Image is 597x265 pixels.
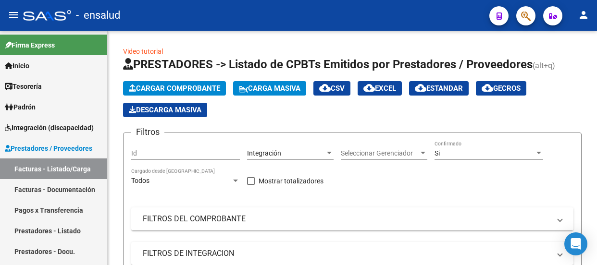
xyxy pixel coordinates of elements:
span: CSV [319,84,345,93]
a: Video tutorial [123,48,163,55]
button: Estandar [409,81,469,96]
span: Estandar [415,84,463,93]
button: Cargar Comprobante [123,81,226,96]
mat-panel-title: FILTROS DEL COMPROBANTE [143,214,550,224]
span: Cargar Comprobante [129,84,220,93]
span: PRESTADORES -> Listado de CPBTs Emitidos por Prestadores / Proveedores [123,58,533,71]
span: Mostrar totalizadores [259,175,323,187]
mat-icon: cloud_download [415,82,426,94]
button: Carga Masiva [233,81,306,96]
mat-icon: person [578,9,589,21]
span: Integración (discapacidad) [5,122,94,133]
app-download-masive: Descarga masiva de comprobantes (adjuntos) [123,103,207,117]
span: Integración [247,149,281,157]
span: Gecros [482,84,521,93]
span: (alt+q) [533,61,555,70]
span: EXCEL [363,84,396,93]
mat-icon: cloud_download [319,82,331,94]
button: CSV [313,81,350,96]
mat-icon: menu [8,9,19,21]
span: Tesorería [5,81,42,92]
span: Padrón [5,102,36,112]
span: Carga Masiva [239,84,300,93]
span: Inicio [5,60,29,71]
div: Open Intercom Messenger [564,232,587,255]
span: Si [435,149,440,157]
mat-panel-title: FILTROS DE INTEGRACION [143,248,550,259]
span: Seleccionar Gerenciador [341,149,419,157]
mat-expansion-panel-header: FILTROS DEL COMPROBANTE [131,207,573,230]
button: EXCEL [358,81,402,96]
span: Descarga Masiva [129,106,201,114]
span: - ensalud [76,5,120,26]
button: Gecros [476,81,526,96]
span: Firma Express [5,40,55,50]
span: Prestadores / Proveedores [5,143,92,154]
mat-icon: cloud_download [363,82,375,94]
button: Descarga Masiva [123,103,207,117]
span: Todos [131,177,149,184]
h3: Filtros [131,125,164,139]
mat-icon: cloud_download [482,82,493,94]
mat-expansion-panel-header: FILTROS DE INTEGRACION [131,242,573,265]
